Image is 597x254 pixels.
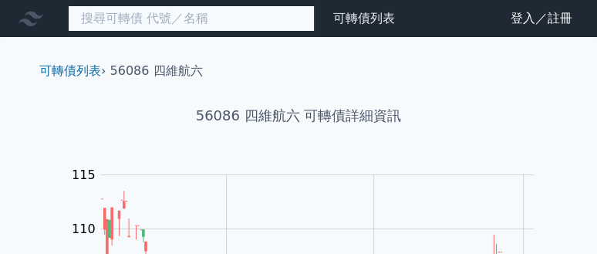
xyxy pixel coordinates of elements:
div: 聊天小工具 [520,180,597,254]
tspan: 110 [72,222,96,236]
li: › [39,62,106,80]
a: 登入／註冊 [498,6,585,31]
tspan: 115 [72,168,96,182]
h1: 56086 四維航六 可轉債詳細資訊 [27,105,570,127]
iframe: Chat Widget [520,180,597,254]
a: 可轉債列表 [39,63,101,78]
input: 搜尋可轉債 代號／名稱 [68,5,315,32]
a: 可轉債列表 [333,11,395,25]
li: 56086 四維航六 [110,62,203,80]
